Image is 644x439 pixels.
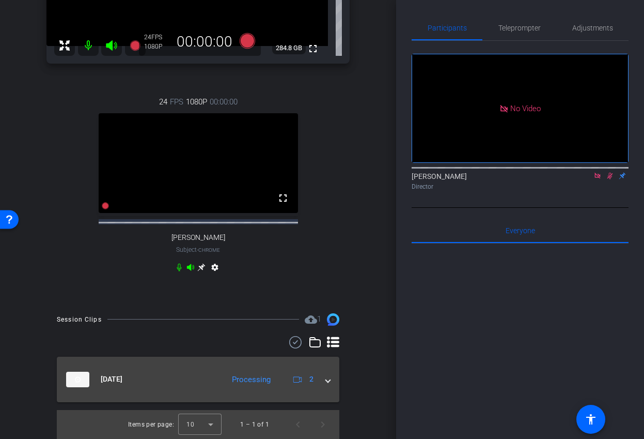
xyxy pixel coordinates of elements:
[170,33,239,51] div: 00:00:00
[309,374,313,385] span: 2
[305,313,321,326] span: Destinations for your clips
[240,419,269,430] div: 1 – 1 of 1
[585,413,597,426] mat-icon: accessibility
[159,96,167,108] span: 24
[307,42,319,55] mat-icon: fullscreen
[412,182,629,191] div: Director
[428,24,467,32] span: Participants
[572,24,613,32] span: Adjustments
[144,33,170,41] div: 24
[506,227,535,234] span: Everyone
[317,314,321,324] span: 1
[412,171,629,191] div: [PERSON_NAME]
[327,313,339,326] img: Session clips
[498,24,541,32] span: Teleprompter
[277,192,289,204] mat-icon: fullscreen
[144,42,170,51] div: 1080P
[310,412,335,437] button: Next page
[272,42,306,54] span: 284.8 GB
[210,96,238,108] span: 00:00:00
[305,313,317,326] mat-icon: cloud_upload
[209,263,221,276] mat-icon: settings
[151,34,162,41] span: FPS
[286,412,310,437] button: Previous page
[198,247,220,253] span: Chrome
[197,246,198,253] span: -
[170,96,183,108] span: FPS
[510,103,541,113] span: No Video
[128,419,174,430] div: Items per page:
[101,374,122,385] span: [DATE]
[171,233,225,242] span: [PERSON_NAME]
[57,314,102,325] div: Session Clips
[176,245,220,254] span: Subject
[227,374,276,386] div: Processing
[57,357,339,402] mat-expansion-panel-header: thumb-nail[DATE]Processing2
[186,96,207,108] span: 1080P
[66,372,89,387] img: thumb-nail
